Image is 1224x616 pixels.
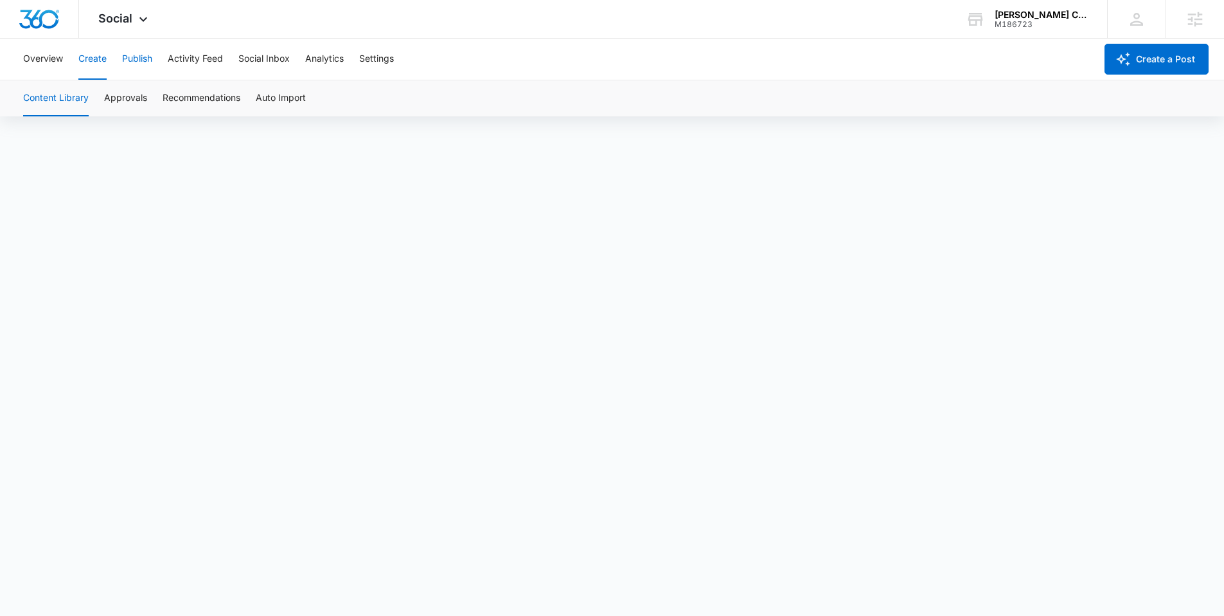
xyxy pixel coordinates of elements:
[359,39,394,80] button: Settings
[163,80,240,116] button: Recommendations
[168,39,223,80] button: Activity Feed
[98,12,132,25] span: Social
[122,39,152,80] button: Publish
[995,20,1088,29] div: account id
[104,80,147,116] button: Approvals
[995,10,1088,20] div: account name
[305,39,344,80] button: Analytics
[78,39,107,80] button: Create
[23,39,63,80] button: Overview
[23,80,89,116] button: Content Library
[256,80,306,116] button: Auto Import
[1104,44,1209,75] button: Create a Post
[238,39,290,80] button: Social Inbox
